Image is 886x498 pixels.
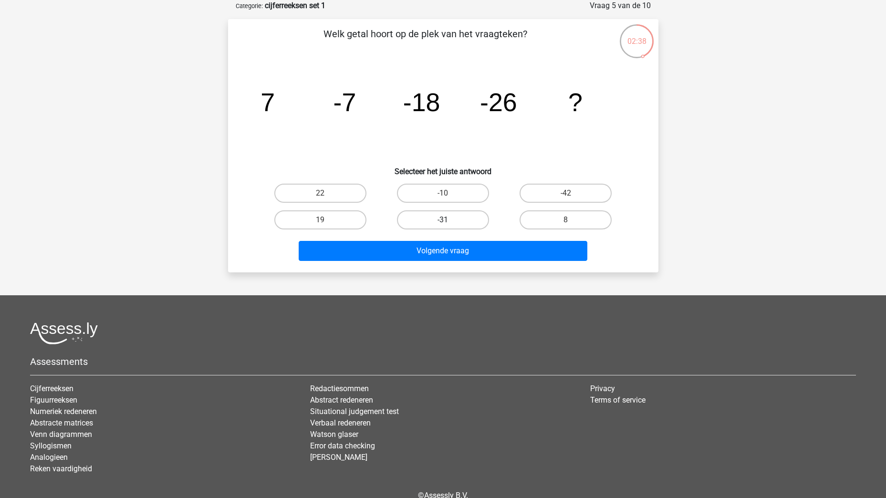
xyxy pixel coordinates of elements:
[30,395,77,405] a: Figuurreeksen
[261,88,275,116] tspan: 7
[30,464,92,473] a: Reken vaardigheid
[310,430,358,439] a: Watson glaser
[310,441,375,450] a: Error data checking
[274,210,366,229] label: 19
[310,407,399,416] a: Situational judgement test
[265,1,325,10] strong: cijferreeksen set 1
[30,407,97,416] a: Numeriek redeneren
[568,88,583,116] tspan: ?
[30,322,98,344] img: Assessly logo
[243,27,607,55] p: Welk getal hoort op de plek van het vraagteken?
[274,184,366,203] label: 22
[30,418,93,427] a: Abstracte matrices
[397,210,489,229] label: -31
[30,356,856,367] h5: Assessments
[310,418,371,427] a: Verbaal redeneren
[30,453,68,462] a: Analogieen
[480,88,517,116] tspan: -26
[30,430,92,439] a: Venn diagrammen
[310,395,373,405] a: Abstract redeneren
[397,184,489,203] label: -10
[619,23,655,47] div: 02:38
[590,395,646,405] a: Terms of service
[333,88,356,116] tspan: -7
[299,241,587,261] button: Volgende vraag
[310,453,367,462] a: [PERSON_NAME]
[520,210,612,229] label: 8
[30,384,73,393] a: Cijferreeksen
[236,2,263,10] small: Categorie:
[590,384,615,393] a: Privacy
[30,441,72,450] a: Syllogismen
[243,159,643,176] h6: Selecteer het juiste antwoord
[403,88,440,116] tspan: -18
[520,184,612,203] label: -42
[310,384,369,393] a: Redactiesommen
